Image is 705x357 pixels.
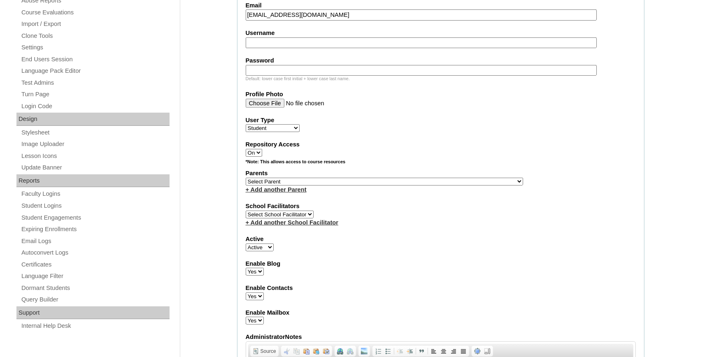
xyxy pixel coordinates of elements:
[482,347,492,356] a: Show Blocks
[16,306,170,320] div: Support
[21,189,170,199] a: Faculty Logins
[259,348,276,355] span: Source
[282,347,292,356] a: Cut
[246,140,636,149] label: Repository Access
[246,56,636,65] label: Password
[246,159,636,169] div: *Note: This allows access to course resources
[472,347,482,356] a: Maximize
[246,90,636,99] label: Profile Photo
[21,31,170,41] a: Clone Tools
[21,248,170,258] a: Autoconvert Logs
[373,347,383,356] a: Insert/Remove Numbered List
[395,347,405,356] a: Decrease Indent
[335,347,345,356] a: Link
[251,347,278,356] a: Source
[21,283,170,293] a: Dormant Students
[246,1,636,10] label: Email
[246,333,636,341] label: AdministratorNotes
[21,162,170,173] a: Update Banner
[246,308,636,317] label: Enable Mailbox
[383,347,393,356] a: Insert/Remove Bulleted List
[21,224,170,234] a: Expiring Enrollments
[439,347,449,356] a: Center
[246,186,307,193] a: + Add another Parent
[246,76,636,82] div: Default: lower case first initial + lower case last name.
[246,29,636,37] label: Username
[246,219,338,226] a: + Add another School Facilitator
[302,347,312,356] a: Paste
[21,151,170,161] a: Lesson Icons
[21,139,170,149] a: Image Uploader
[312,347,321,356] a: Paste as plain text
[246,202,636,211] label: School Facilitators
[292,347,302,356] a: Copy
[21,66,170,76] a: Language Pack Editor
[21,78,170,88] a: Test Admins
[21,201,170,211] a: Student Logins
[21,213,170,223] a: Student Engagements
[429,347,439,356] a: Align Left
[16,174,170,188] div: Reports
[246,284,636,292] label: Enable Contacts
[21,236,170,246] a: Email Logs
[345,347,355,356] a: Unlink
[417,347,427,356] a: Block Quote
[21,101,170,111] a: Login Code
[246,116,636,125] label: User Type
[21,294,170,305] a: Query Builder
[405,347,415,356] a: Increase Indent
[246,235,636,243] label: Active
[21,271,170,281] a: Language Filter
[16,113,170,126] div: Design
[21,19,170,29] a: Import / Export
[321,347,331,356] a: Paste from Word
[449,347,458,356] a: Align Right
[246,169,636,178] label: Parents
[458,347,468,356] a: Justify
[21,89,170,100] a: Turn Page
[21,321,170,331] a: Internal Help Desk
[21,7,170,18] a: Course Evaluations
[21,260,170,270] a: Certificates
[21,42,170,53] a: Settings
[21,128,170,138] a: Stylesheet
[359,347,369,356] a: Add Image
[21,54,170,65] a: End Users Session
[246,260,636,268] label: Enable Blog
